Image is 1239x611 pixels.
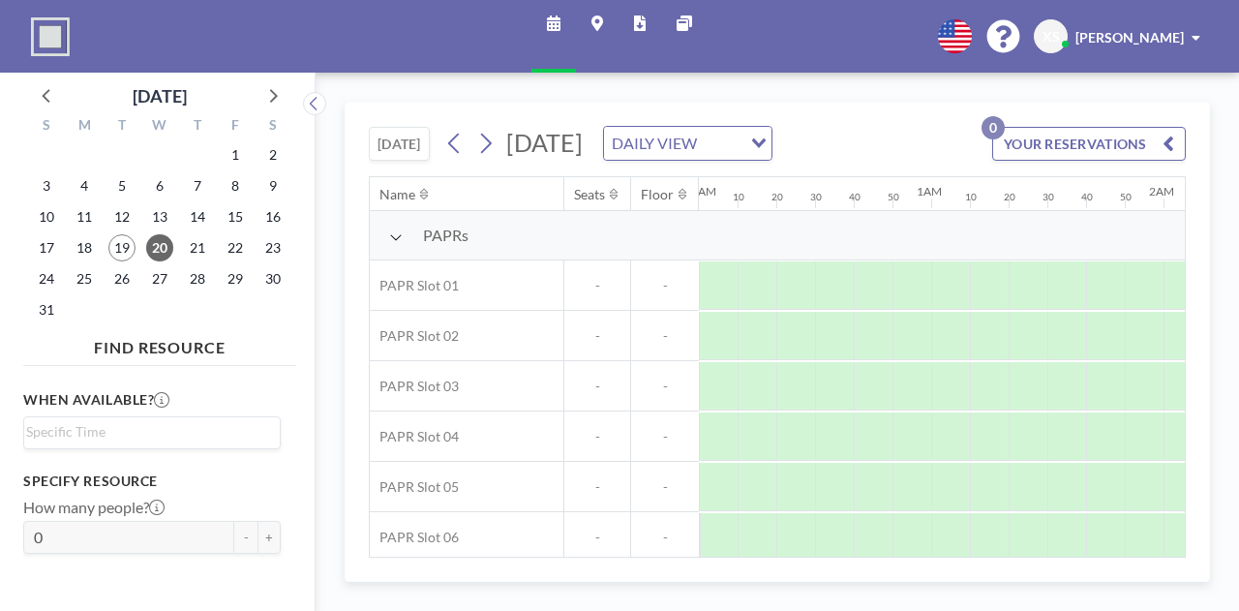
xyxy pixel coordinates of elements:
img: organization-logo [31,17,70,56]
span: [PERSON_NAME] [1075,29,1184,46]
div: Floor [641,186,674,203]
button: - [234,521,257,554]
span: Friday, August 29, 2025 [222,265,249,292]
span: - [631,327,699,345]
span: - [631,529,699,546]
span: Thursday, August 21, 2025 [184,234,211,261]
span: Wednesday, August 6, 2025 [146,172,173,199]
span: Tuesday, August 5, 2025 [108,172,136,199]
span: XS [1043,28,1060,46]
h3: Specify resource [23,473,281,490]
span: [DATE] [506,128,583,157]
div: S [28,114,66,139]
div: 40 [1081,191,1093,203]
input: Search for option [26,421,269,443]
input: Search for option [703,131,740,156]
span: PAPR Slot 06 [370,529,459,546]
span: - [631,277,699,294]
span: Friday, August 8, 2025 [222,172,249,199]
div: 30 [1043,191,1054,203]
span: PAPRs [423,226,468,245]
div: Name [379,186,415,203]
div: 10 [733,191,744,203]
div: S [254,114,291,139]
span: Tuesday, August 19, 2025 [108,234,136,261]
div: Search for option [24,417,280,446]
span: - [564,529,630,546]
span: Saturday, August 2, 2025 [259,141,287,168]
span: Monday, August 25, 2025 [71,265,98,292]
span: Thursday, August 14, 2025 [184,203,211,230]
span: Monday, August 11, 2025 [71,203,98,230]
span: Friday, August 1, 2025 [222,141,249,168]
label: Floor [23,569,59,589]
span: - [564,378,630,395]
span: Monday, August 18, 2025 [71,234,98,261]
span: Tuesday, August 26, 2025 [108,265,136,292]
span: PAPR Slot 05 [370,478,459,496]
button: [DATE] [369,127,430,161]
div: M [66,114,104,139]
span: - [564,277,630,294]
div: W [141,114,179,139]
span: - [564,478,630,496]
span: Friday, August 15, 2025 [222,203,249,230]
span: Thursday, August 28, 2025 [184,265,211,292]
span: Saturday, August 23, 2025 [259,234,287,261]
div: F [216,114,254,139]
div: 20 [1004,191,1015,203]
span: PAPR Slot 03 [370,378,459,395]
span: - [564,327,630,345]
span: PAPR Slot 01 [370,277,459,294]
span: PAPR Slot 04 [370,428,459,445]
span: Tuesday, August 12, 2025 [108,203,136,230]
span: Sunday, August 31, 2025 [33,296,60,323]
div: T [104,114,141,139]
button: + [257,521,281,554]
span: Sunday, August 3, 2025 [33,172,60,199]
div: 50 [888,191,899,203]
label: How many people? [23,498,165,517]
span: DAILY VIEW [608,131,701,156]
span: Wednesday, August 13, 2025 [146,203,173,230]
div: T [178,114,216,139]
p: 0 [982,116,1005,139]
span: Wednesday, August 27, 2025 [146,265,173,292]
div: [DATE] [133,82,187,109]
div: 12AM [684,184,716,199]
span: Wednesday, August 20, 2025 [146,234,173,261]
div: Seats [574,186,605,203]
span: Friday, August 22, 2025 [222,234,249,261]
div: 30 [810,191,822,203]
span: Monday, August 4, 2025 [71,172,98,199]
span: Sunday, August 17, 2025 [33,234,60,261]
span: Sunday, August 24, 2025 [33,265,60,292]
span: Saturday, August 30, 2025 [259,265,287,292]
div: 40 [849,191,861,203]
button: YOUR RESERVATIONS0 [992,127,1186,161]
div: Search for option [604,127,771,160]
span: PAPR Slot 02 [370,327,459,345]
span: Saturday, August 16, 2025 [259,203,287,230]
span: Saturday, August 9, 2025 [259,172,287,199]
div: 1AM [917,184,942,199]
h4: FIND RESOURCE [23,330,296,357]
div: 20 [771,191,783,203]
span: Thursday, August 7, 2025 [184,172,211,199]
div: 50 [1120,191,1132,203]
div: 2AM [1149,184,1174,199]
span: - [631,378,699,395]
span: Sunday, August 10, 2025 [33,203,60,230]
span: - [564,428,630,445]
div: 10 [965,191,977,203]
span: - [631,478,699,496]
span: - [631,428,699,445]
